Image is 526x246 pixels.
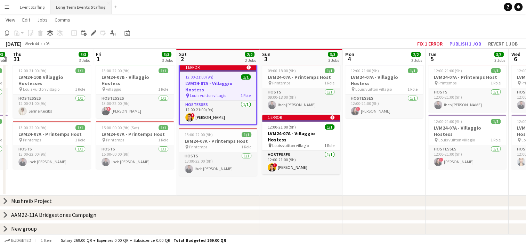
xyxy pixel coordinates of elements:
span: Fri [96,51,102,57]
app-job-card: 09:00-18:00 (9h)1/1LVM24-07A - Printemps Host Printemps1 RoleHosts1/109:00-18:00 (9h)Iheb [PERSON... [262,64,340,112]
button: Event Staffing [14,0,50,14]
app-job-card: 15:00-00:00 (9h) (Sat)1/1LVM24-07A - Printemps Host Printemps1 RoleHosts1/115:00-00:00 (9h)Iheb [... [96,121,174,169]
span: Comms [55,17,70,23]
span: 1/1 [75,125,85,130]
app-job-card: 12:00-21:00 (9h)1/1LVM24-07A - Villaggio Hostess Louis vuitton villagio1 RoleHostesses1/112:00-21... [345,64,423,118]
span: 1 Role [407,87,418,92]
app-card-role: Hostesses1/112:00-21:00 (9h)![PERSON_NAME] [180,101,256,124]
span: Jobs [37,17,48,23]
span: 1/1 [159,68,168,73]
span: Budgeted [11,238,31,243]
div: Salary 269.00 QR + Expenses 0.00 QR + Subsistence 0.00 QR = [61,238,226,243]
button: Budgeted [3,237,32,244]
span: 1/1 [408,68,418,73]
span: Printemps [272,80,290,85]
app-card-role: Hosts1/109:00-18:00 (9h)Iheb [PERSON_NAME] [262,88,340,112]
span: 1 Role [75,87,85,92]
div: New group [11,225,37,232]
span: 13:00-22:00 (9h) [185,132,213,137]
app-card-role: Hosts1/115:00-00:00 (9h)Iheb [PERSON_NAME] [96,145,174,169]
span: Sun [262,51,270,57]
app-card-role: Hostesses1/112:00-21:00 (9h)![PERSON_NAME] [428,145,506,169]
a: Jobs [34,15,50,24]
span: Louis vuitton villagio [438,137,475,142]
app-job-card: 12:00-21:00 (9h)1/1LVM24-07A - Printemps Host Printemps1 RoleHosts1/112:00-21:00 (9h)Iheb [PERSON... [428,64,506,112]
span: 1 Role [241,144,251,149]
h3: LVM24-07A - Villaggio Hostess [262,130,340,143]
span: 1 Role [324,80,334,85]
span: ! [191,113,195,117]
app-card-role: Hostesses1/113:00-22:00 (9h)![PERSON_NAME] [96,95,174,118]
span: 3/3 [494,52,504,57]
span: 2/2 [245,52,254,57]
app-card-role: Hostesses1/112:00-21:00 (9h)![PERSON_NAME] [262,151,340,174]
span: 2/2 [411,52,421,57]
span: 12:00-21:00 (9h) [434,119,462,124]
span: 31 [12,55,22,63]
span: 3 [261,55,270,63]
span: Louis vuitton villagio [272,143,309,148]
span: 3/3 [162,52,171,57]
span: villaggio [106,87,121,92]
app-card-role: Hosts1/113:00-22:00 (9h)Iheb [PERSON_NAME] [179,152,257,176]
h3: LVM24-07A - Villaggio Hostess [428,125,506,137]
span: 15:00-00:00 (9h) (Sat) [102,125,139,130]
div: 1 error [262,115,340,120]
button: Fix 1 error [414,39,445,48]
div: 3 Jobs [79,58,90,63]
span: 12:00-21:00 (9h) [268,124,296,130]
div: +03 [43,41,50,46]
span: Sat [179,51,187,57]
span: Edit [22,17,30,23]
app-card-role: Hostesses1/112:00-21:00 (9h)Serine Keciba [13,95,91,118]
div: 1 error 12:00-21:00 (9h)1/1LVM24-07A - Villaggio Hostess Louis vuitton villagio1 RoleHostesses1/1... [262,115,340,174]
div: 3 Jobs [494,58,505,63]
h3: LVM24-07A - Printemps Host [262,74,340,80]
span: Total Budgeted 269.00 QR [173,238,226,243]
span: 2 [178,55,187,63]
span: 13:00-22:00 (9h) [102,68,130,73]
span: 1 Role [75,137,85,142]
div: 13:00-22:00 (9h)1/1LVM24-07B - Villaggio Hostess villaggio1 RoleHostesses1/113:00-22:00 (9h)![PER... [96,64,174,118]
span: 12:00-21:00 (9h) [18,68,47,73]
span: 13:00-22:00 (9h) [18,125,47,130]
h3: LVM24-07A - Printemps Host [179,138,257,144]
button: Long Term Events Staffing [50,0,112,14]
h3: LVM24-07A - Villaggio Hostess [180,80,256,93]
h3: LVM24-10B Villaggio Hostesses [13,74,91,87]
a: Edit [19,15,33,24]
button: Revert 1 job [485,39,520,48]
div: [DATE] [6,40,22,47]
span: 1/1 [491,68,501,73]
div: 12:00-21:00 (9h)1/1LVM24-10B Villaggio Hostesses Louis vuitton villagio1 RoleHostesses1/112:00-21... [13,64,91,118]
span: 1/1 [325,68,334,73]
span: 1 Role [324,143,334,148]
span: 1 Role [158,137,168,142]
div: 13:00-22:00 (9h)1/1LVM24-07A - Printemps Host Printemps1 RoleHosts1/113:00-22:00 (9h)Iheb [PERSON... [179,128,257,176]
span: 12:00-21:00 (9h) [185,74,213,80]
span: Tue [428,51,436,57]
div: 3 Jobs [328,58,339,63]
span: ! [107,107,111,111]
span: 1 Role [158,87,168,92]
h3: LVM24-07A - Printemps Host [428,74,506,80]
span: 12:00-21:00 (9h) [351,68,379,73]
span: View [6,17,15,23]
span: 1 Role [491,137,501,142]
span: Louis vuitton villagio [190,93,226,98]
span: 1/1 [491,119,501,124]
div: 3 Jobs [162,58,173,63]
span: ! [273,163,277,167]
div: 2 Jobs [245,58,256,63]
span: 3/3 [328,52,338,57]
div: AAM22-11A Bridgestones Campaign [11,211,96,218]
span: 1 Role [241,93,251,98]
app-card-role: Hostesses1/112:00-21:00 (9h)![PERSON_NAME] [345,95,423,118]
span: 6 [510,55,520,63]
span: 1 item [38,238,55,243]
a: Comms [52,15,73,24]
